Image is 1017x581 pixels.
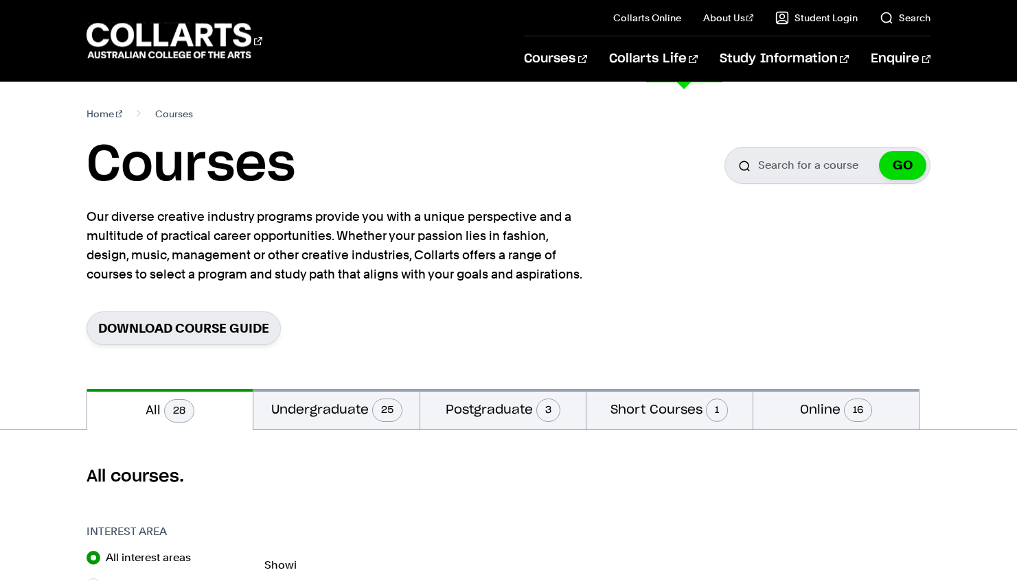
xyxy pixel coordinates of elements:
[586,389,752,429] button: Short Courses1
[87,466,930,488] h2: All courses.
[720,36,849,82] a: Study Information
[524,36,586,82] a: Courses
[880,11,930,25] a: Search
[253,389,419,429] button: Undergraduate25
[87,207,588,284] p: Our diverse creative industry programs provide you with a unique perspective and a multitude of p...
[724,147,930,184] input: Search for a course
[703,11,754,25] a: About Us
[87,21,262,60] div: Go to homepage
[155,104,193,123] span: Courses
[613,11,681,25] a: Collarts Online
[844,399,872,422] span: 16
[753,389,919,429] button: Online16
[775,11,858,25] a: Student Login
[87,523,251,540] h3: Interest Area
[87,134,295,196] h1: Courses
[706,399,728,422] span: 1
[87,104,123,123] a: Home
[871,36,930,82] a: Enquire
[106,548,202,567] label: All interest areas
[87,311,281,345] a: Download Course Guide
[609,36,698,82] a: Collarts Life
[420,389,586,429] button: Postgraduate3
[164,399,194,423] span: 28
[879,151,926,180] button: GO
[536,399,560,422] span: 3
[87,389,253,430] button: All28
[372,399,402,422] span: 25
[264,560,930,571] p: Showi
